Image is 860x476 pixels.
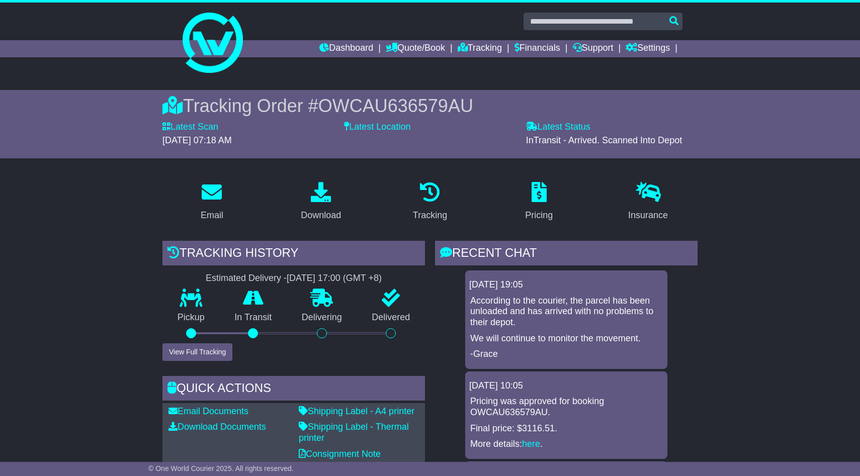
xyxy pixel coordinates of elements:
[628,209,668,222] div: Insurance
[162,241,425,268] div: Tracking history
[194,178,230,226] a: Email
[294,178,348,226] a: Download
[357,312,425,323] p: Delivered
[522,439,540,449] a: here
[470,423,662,434] p: Final price: $3116.51.
[519,178,559,226] a: Pricing
[470,439,662,450] p: More details: .
[525,209,553,222] div: Pricing
[220,312,287,323] p: In Transit
[162,95,698,117] div: Tracking Order #
[626,40,670,57] a: Settings
[299,449,381,459] a: Consignment Note
[162,135,232,145] span: [DATE] 07:18 AM
[301,209,341,222] div: Download
[287,312,357,323] p: Delivering
[162,343,232,361] button: View Full Tracking
[344,122,410,133] label: Latest Location
[168,422,266,432] a: Download Documents
[413,209,447,222] div: Tracking
[162,312,220,323] p: Pickup
[470,396,662,418] p: Pricing was approved for booking OWCAU636579AU.
[470,296,662,328] p: According to the courier, the parcel has been unloaded and has arrived with no problems to their ...
[148,464,294,472] span: © One World Courier 2025. All rights reserved.
[386,40,445,57] a: Quote/Book
[469,279,663,291] div: [DATE] 19:05
[162,376,425,403] div: Quick Actions
[514,40,560,57] a: Financials
[168,406,248,416] a: Email Documents
[318,96,473,116] span: OWCAU636579AU
[573,40,614,57] a: Support
[299,422,409,443] a: Shipping Label - Thermal printer
[470,333,662,344] p: We will continue to monitor the movement.
[526,135,682,145] span: InTransit - Arrived. Scanned Into Depot
[458,40,502,57] a: Tracking
[470,349,662,360] p: -Grace
[299,406,414,416] a: Shipping Label - A4 printer
[435,241,698,268] div: RECENT CHAT
[406,178,454,226] a: Tracking
[162,122,218,133] label: Latest Scan
[622,178,674,226] a: Insurance
[201,209,223,222] div: Email
[526,122,590,133] label: Latest Status
[319,40,373,57] a: Dashboard
[287,273,382,284] div: [DATE] 17:00 (GMT +8)
[162,273,425,284] div: Estimated Delivery -
[469,380,663,392] div: [DATE] 10:05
